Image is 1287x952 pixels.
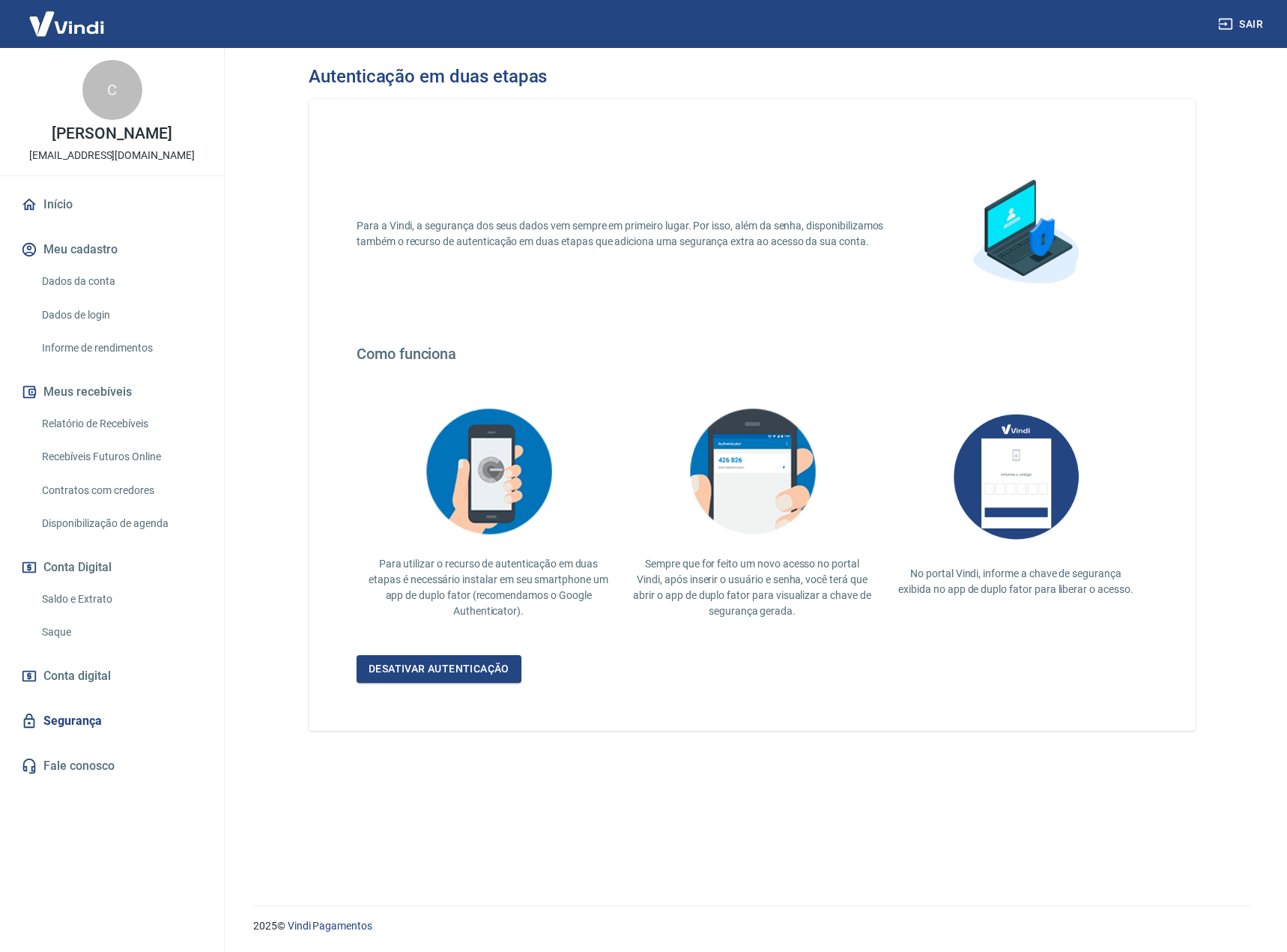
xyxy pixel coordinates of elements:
img: explication-mfa3.c449ef126faf1c3e3bb9.png [677,399,827,544]
div: C [82,60,142,120]
span: Conta digital [43,666,111,687]
img: explication-mfa1.88a31355a892c34851cc.png [950,159,1100,309]
a: Recebíveis Futuros Online [36,442,206,472]
a: Dados da conta [36,266,206,297]
a: Relatório de Recebíveis [36,409,206,439]
a: Conta digital [18,660,206,693]
p: Para utilizar o recurso de autenticação em duas etapas é necessário instalar em seu smartphone um... [369,556,608,619]
img: AUbNX1O5CQAAAABJRU5ErkJggg== [941,399,1091,554]
a: Início [18,188,206,221]
a: Informe de rendimentos [36,333,206,364]
h3: Autenticação em duas etapas [309,66,547,87]
p: Sempre que for feito um novo acesso no portal Vindi, após inserir o usuário e senha, você terá qu... [632,556,872,619]
button: Sair [1215,10,1269,38]
a: Dados de login [36,300,206,331]
p: No portal Vindi, informe a chave de segurança exibida no app de duplo fator para liberar o acesso. [896,566,1136,597]
button: Meu cadastro [18,233,206,266]
a: Saque [36,617,206,648]
img: Vindi [18,1,115,46]
p: 2025 © [253,918,1251,934]
a: Desativar autenticação [357,655,521,683]
a: Fale conosco [18,750,206,783]
img: explication-mfa2.908d58f25590a47144d3.png [414,399,563,544]
p: [PERSON_NAME] [52,126,172,142]
a: Vindi Pagamentos [288,920,372,932]
button: Meus recebíveis [18,376,206,409]
p: [EMAIL_ADDRESS][DOMAIN_NAME] [29,148,195,163]
a: Contratos com credores [36,475,206,506]
button: Conta Digital [18,551,206,584]
a: Disponibilização de agenda [36,508,206,539]
h4: Como funciona [357,345,1148,363]
p: Para a Vindi, a segurança dos seus dados vem sempre em primeiro lugar. Por isso, além da senha, d... [357,218,902,250]
a: Saldo e Extrato [36,584,206,615]
a: Segurança [18,705,206,738]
